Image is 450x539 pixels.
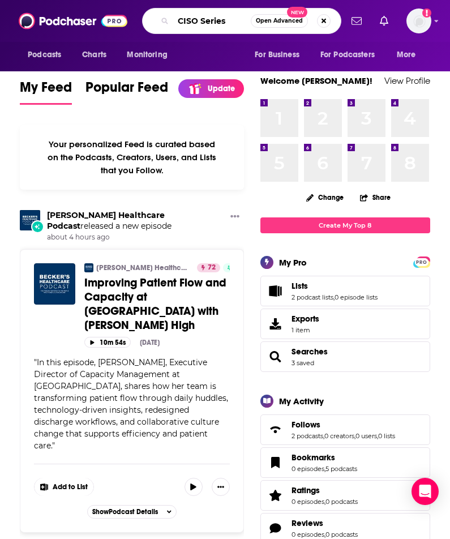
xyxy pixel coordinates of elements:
span: Exports [292,314,319,324]
div: Open Intercom Messenger [412,478,439,505]
button: 10m 54s [84,337,131,348]
span: For Business [255,47,299,63]
div: Search podcasts, credits, & more... [142,8,341,34]
img: Improving Patient Flow and Capacity at Cedars-Sinai with Heidi High [34,263,75,305]
a: 2 podcast lists [292,293,333,301]
a: [PERSON_NAME] Healthcare Podcast [96,263,190,272]
div: New Episode [31,220,44,233]
a: Lists [264,283,287,299]
span: My Feed [20,79,72,102]
div: My Activity [279,396,324,407]
span: New [287,7,307,18]
button: Change [299,190,350,204]
span: PRO [415,258,428,267]
span: Lists [260,276,430,306]
a: Welcome [PERSON_NAME]! [260,75,372,86]
span: " " [34,357,228,451]
p: Update [208,84,235,93]
a: Update [178,79,244,98]
a: Charts [75,44,113,66]
span: In this episode, [PERSON_NAME], Executive Director of Capacity Management at [GEOGRAPHIC_DATA], s... [34,357,228,451]
button: Show More Button [212,478,230,496]
span: , [324,498,325,506]
span: Bookmarks [260,447,430,478]
input: Search podcasts, credits, & more... [173,12,251,30]
a: Show notifications dropdown [375,11,393,31]
a: 72 [197,263,220,272]
h3: released a new episode [47,210,226,232]
a: Popular Feed [85,79,168,105]
span: , [333,293,335,301]
a: 3 saved [292,359,314,367]
a: Bookmarks [264,455,287,470]
a: 0 creators [324,432,354,440]
img: Podchaser - Follow, Share and Rate Podcasts [19,10,127,32]
div: [DATE] [140,339,160,346]
span: Improving Patient Flow and Capacity at [GEOGRAPHIC_DATA] with [PERSON_NAME] High [84,276,226,332]
img: Becker’s Healthcare Podcast [20,210,40,230]
span: Show Podcast Details [92,508,158,516]
a: 0 episodes [292,498,324,506]
a: 0 episode lists [335,293,378,301]
a: Exports [260,309,430,339]
img: Becker’s Healthcare Podcast [84,263,93,272]
div: My Pro [279,257,307,268]
img: User Profile [406,8,431,33]
span: Searches [260,341,430,372]
a: Show notifications dropdown [347,11,366,31]
span: , [377,432,378,440]
button: open menu [119,44,182,66]
button: Show More Button [35,478,93,496]
span: about 4 hours ago [47,233,226,242]
span: 1 item [292,326,319,334]
span: Follows [260,414,430,445]
span: Monitoring [127,47,167,63]
span: Charts [82,47,106,63]
button: open menu [20,44,76,66]
a: 0 podcasts [325,498,358,506]
a: 5 podcasts [325,465,357,473]
span: Ratings [260,480,430,511]
a: Improving Patient Flow and Capacity at [GEOGRAPHIC_DATA] with [PERSON_NAME] High [84,276,230,332]
a: Ratings [292,485,358,495]
div: Your personalized Feed is curated based on the Podcasts, Creators, Users, and Lists that you Follow. [20,125,244,190]
button: Share [359,186,391,208]
a: 0 episodes [292,465,324,473]
span: Exports [264,316,287,332]
button: open menu [389,44,430,66]
span: For Podcasters [320,47,375,63]
a: PRO [415,257,428,266]
button: Show More Button [226,210,244,224]
a: Searches [292,346,328,357]
span: , [324,465,325,473]
a: 2 podcasts [292,432,323,440]
a: 0 lists [378,432,395,440]
span: Reviews [292,518,323,528]
a: Create My Top 8 [260,217,430,233]
a: Bookmarks [292,452,357,463]
span: Open Advanced [256,18,303,24]
button: Open AdvancedNew [251,14,308,28]
a: Follows [292,420,395,430]
svg: Add a profile image [422,8,431,18]
span: Lists [292,281,308,291]
button: open menu [247,44,314,66]
span: Ratings [292,485,320,495]
a: Ratings [264,487,287,503]
span: , [354,432,355,440]
a: Lists [292,281,378,291]
a: 0 users [355,432,377,440]
span: Podcasts [28,47,61,63]
a: View Profile [384,75,430,86]
span: 72 [208,262,216,273]
span: Follows [292,420,320,430]
span: Bookmarks [292,452,335,463]
span: Logged in as notablypr2 [406,8,431,33]
a: Reviews [292,518,358,528]
a: My Feed [20,79,72,105]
